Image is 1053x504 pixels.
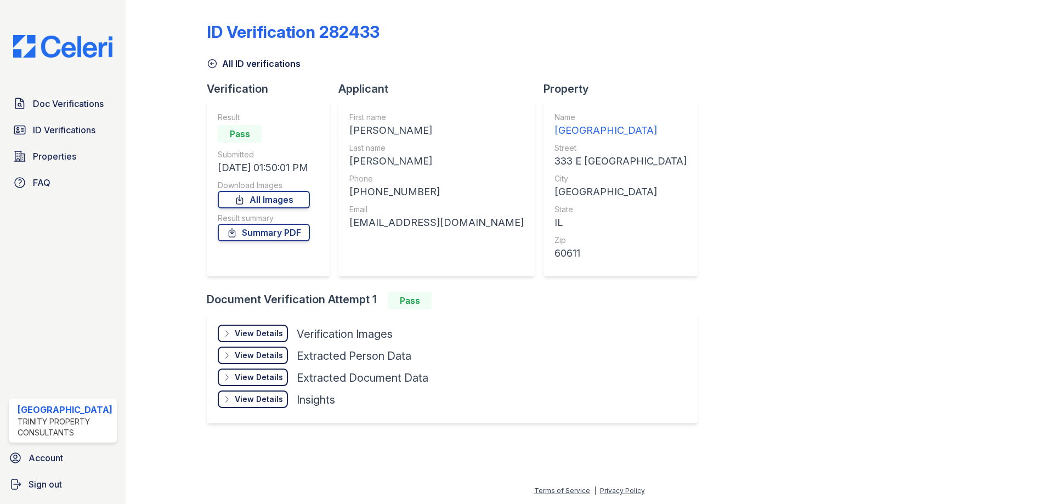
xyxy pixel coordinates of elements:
[554,143,687,154] div: Street
[297,326,393,342] div: Verification Images
[338,81,544,97] div: Applicant
[349,204,524,215] div: Email
[207,81,338,97] div: Verification
[33,176,50,189] span: FAQ
[349,112,524,123] div: First name
[9,172,117,194] a: FAQ
[554,184,687,200] div: [GEOGRAPHIC_DATA]
[33,123,95,137] span: ID Verifications
[297,370,428,386] div: Extracted Document Data
[235,372,283,383] div: View Details
[349,184,524,200] div: [PHONE_NUMBER]
[18,403,112,416] div: [GEOGRAPHIC_DATA]
[4,35,121,58] img: CE_Logo_Blue-a8612792a0a2168367f1c8372b55b34899dd931a85d93a1a3d3e32e68fde9ad4.png
[218,125,262,143] div: Pass
[207,292,706,309] div: Document Verification Attempt 1
[534,486,590,495] a: Terms of Service
[600,486,645,495] a: Privacy Policy
[235,350,283,361] div: View Details
[554,154,687,169] div: 333 E [GEOGRAPHIC_DATA]
[9,145,117,167] a: Properties
[218,224,310,241] a: Summary PDF
[33,97,104,110] span: Doc Verifications
[207,22,380,42] div: ID Verification 282433
[29,478,62,491] span: Sign out
[207,57,301,70] a: All ID verifications
[9,119,117,141] a: ID Verifications
[9,93,117,115] a: Doc Verifications
[4,447,121,469] a: Account
[554,173,687,184] div: City
[297,348,411,364] div: Extracted Person Data
[349,215,524,230] div: [EMAIL_ADDRESS][DOMAIN_NAME]
[554,215,687,230] div: IL
[349,143,524,154] div: Last name
[18,416,112,438] div: Trinity Property Consultants
[218,213,310,224] div: Result summary
[554,246,687,261] div: 60611
[218,191,310,208] a: All Images
[388,292,432,309] div: Pass
[235,328,283,339] div: View Details
[554,235,687,246] div: Zip
[218,160,310,175] div: [DATE] 01:50:01 PM
[544,81,706,97] div: Property
[218,149,310,160] div: Submitted
[349,154,524,169] div: [PERSON_NAME]
[4,473,121,495] a: Sign out
[33,150,76,163] span: Properties
[594,486,596,495] div: |
[349,123,524,138] div: [PERSON_NAME]
[554,112,687,123] div: Name
[235,394,283,405] div: View Details
[554,112,687,138] a: Name [GEOGRAPHIC_DATA]
[554,204,687,215] div: State
[218,112,310,123] div: Result
[349,173,524,184] div: Phone
[554,123,687,138] div: [GEOGRAPHIC_DATA]
[218,180,310,191] div: Download Images
[297,392,335,407] div: Insights
[29,451,63,465] span: Account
